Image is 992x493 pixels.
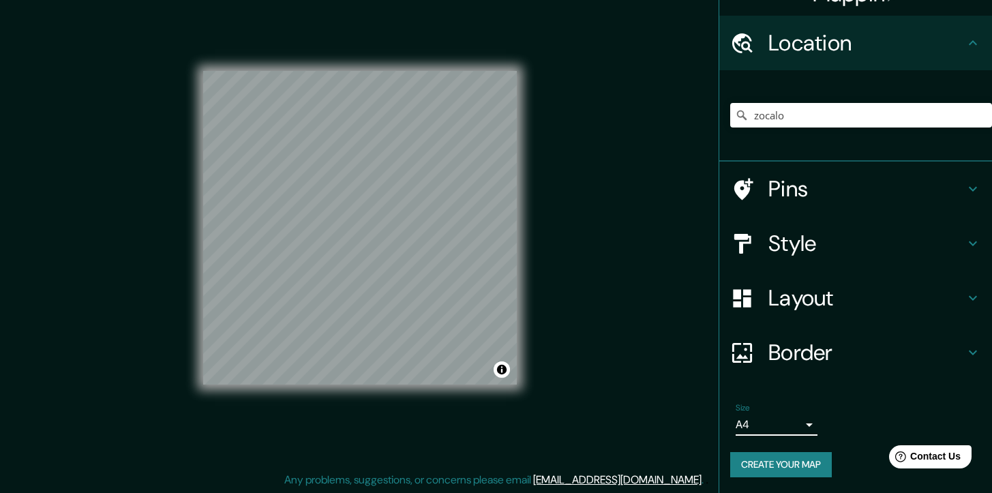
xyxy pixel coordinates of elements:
[768,339,965,366] h4: Border
[768,284,965,312] h4: Layout
[768,29,965,57] h4: Location
[719,16,992,70] div: Location
[736,402,750,414] label: Size
[768,175,965,203] h4: Pins
[494,361,510,378] button: Toggle attribution
[719,271,992,325] div: Layout
[719,325,992,380] div: Border
[706,472,708,488] div: .
[704,472,706,488] div: .
[203,71,517,385] canvas: Map
[730,452,832,477] button: Create your map
[284,472,704,488] p: Any problems, suggestions, or concerns please email .
[730,103,992,128] input: Pick your city or area
[533,473,702,487] a: [EMAIL_ADDRESS][DOMAIN_NAME]
[719,216,992,271] div: Style
[871,440,977,478] iframe: Help widget launcher
[736,414,817,436] div: A4
[719,162,992,216] div: Pins
[768,230,965,257] h4: Style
